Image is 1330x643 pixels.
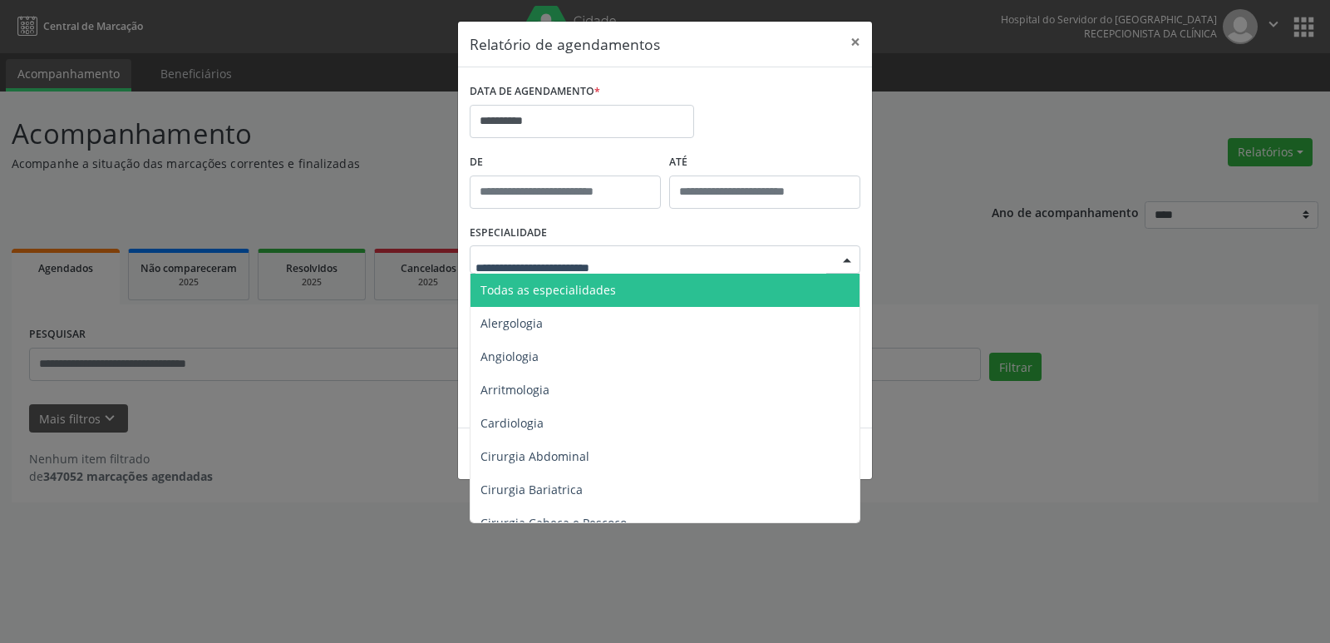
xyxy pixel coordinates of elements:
label: ESPECIALIDADE [470,220,547,246]
span: Cirurgia Bariatrica [480,482,583,497]
span: Angiologia [480,349,539,364]
label: De [470,150,661,176]
span: Todas as especialidades [480,282,616,298]
label: DATA DE AGENDAMENTO [470,79,600,105]
button: Close [839,22,872,62]
span: Cirurgia Cabeça e Pescoço [480,515,627,531]
label: ATÉ [669,150,860,176]
span: Cardiologia [480,415,544,431]
span: Cirurgia Abdominal [480,448,589,464]
h5: Relatório de agendamentos [470,33,660,55]
span: Arritmologia [480,382,549,398]
span: Alergologia [480,315,543,331]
